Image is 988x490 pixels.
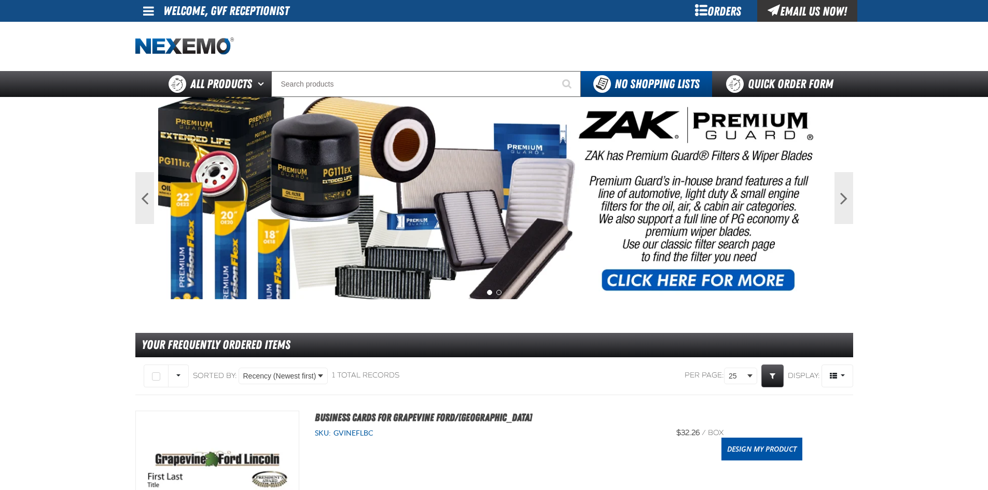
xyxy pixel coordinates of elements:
[190,75,252,93] span: All Products
[676,428,700,437] span: $32.26
[332,371,399,381] div: 1 total records
[581,71,712,97] button: You do not have available Shopping Lists. Open to Create a New List
[712,71,853,97] a: Quick Order Form
[496,290,502,295] button: 2 of 2
[708,428,723,437] span: box
[721,438,802,460] a: Design My Product
[788,371,820,380] span: Display:
[822,365,853,387] button: Product Grid Views Toolbar
[555,71,581,97] button: Start Searching
[834,172,853,224] button: Next
[193,371,237,380] span: Sorted By:
[168,365,189,387] button: Rows selection options
[243,371,316,382] span: Recency (Newest first)
[254,71,271,97] button: Open All Products pages
[158,97,830,299] img: PG Filters & Wipers
[487,290,492,295] button: 1 of 2
[315,428,657,438] div: SKU:
[729,371,745,382] span: 25
[315,411,532,424] a: Business Cards for Grapevine Ford/[GEOGRAPHIC_DATA]
[702,428,706,437] span: /
[331,429,373,437] span: GVINEFLBC
[135,37,234,55] img: Nexemo logo
[271,71,581,97] input: Search
[615,77,700,91] span: No Shopping Lists
[822,365,853,387] span: Product Grid Views Toolbar
[135,172,154,224] button: Previous
[685,371,724,381] span: Per page:
[761,365,784,387] a: Expand or Collapse Grid Filters
[135,333,853,357] div: Your Frequently Ordered Items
